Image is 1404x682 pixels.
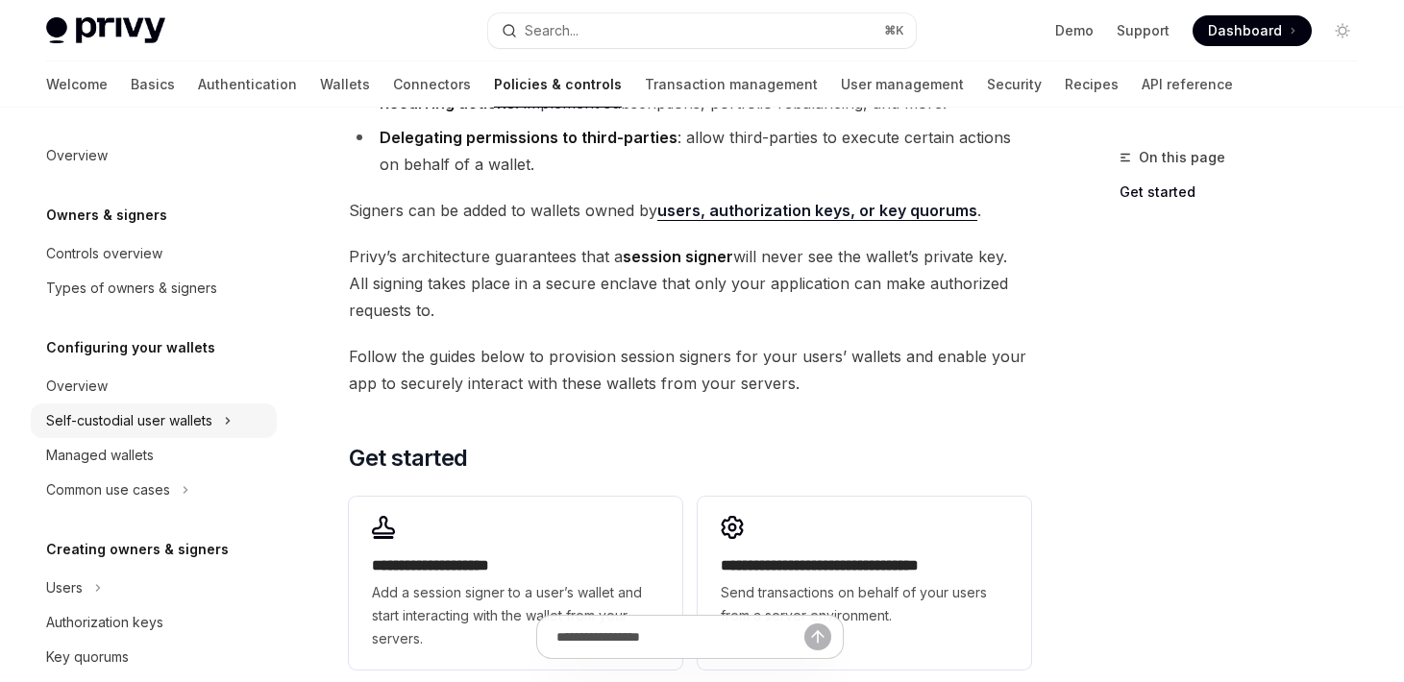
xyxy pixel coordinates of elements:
[31,605,277,640] a: Authorization keys
[349,497,682,670] a: **** **** **** *****Add a session signer to a user’s wallet and start interacting with the wallet...
[721,581,1008,627] span: Send transactions on behalf of your users from a server environment.
[31,473,277,507] button: Toggle Common use cases section
[131,61,175,108] a: Basics
[1193,15,1312,46] a: Dashboard
[380,128,677,147] strong: Delegating permissions to third-parties
[841,61,964,108] a: User management
[46,538,229,561] h5: Creating owners & signers
[31,271,277,305] a: Types of owners & signers
[46,409,212,432] div: Self-custodial user wallets
[525,19,579,42] div: Search...
[46,242,162,265] div: Controls overview
[31,571,277,605] button: Toggle Users section
[349,443,467,474] span: Get started
[804,623,831,650] button: Send message
[31,138,277,173] a: Overview
[31,369,277,403] a: Overview
[46,611,163,634] div: Authorization keys
[488,13,915,48] button: Open search
[349,124,1031,178] li: : allow third-parties to execute certain actions on behalf of a wallet.
[1055,21,1094,40] a: Demo
[494,61,622,108] a: Policies & controls
[31,236,277,271] a: Controls overview
[46,576,83,599] div: Users
[1120,177,1373,207] a: Get started
[46,61,108,108] a: Welcome
[31,640,277,674] a: Key quorums
[1139,146,1225,169] span: On this page
[46,645,129,669] div: Key quorums
[46,17,165,44] img: light logo
[1327,15,1358,46] button: Toggle dark mode
[1065,61,1119,108] a: Recipes
[556,616,804,658] input: Ask a question...
[1142,61,1233,108] a: API reference
[46,144,108,167] div: Overview
[46,444,154,467] div: Managed wallets
[372,581,659,650] span: Add a session signer to a user’s wallet and start interacting with the wallet from your servers.
[657,201,977,221] a: users, authorization keys, or key quorums
[349,243,1031,324] span: Privy’s architecture guarantees that a will never see the wallet’s private key. All signing takes...
[31,438,277,473] a: Managed wallets
[349,197,1031,224] span: Signers can be added to wallets owned by .
[46,478,170,501] div: Common use cases
[198,61,297,108] a: Authentication
[1208,21,1282,40] span: Dashboard
[884,23,904,38] span: ⌘ K
[320,61,370,108] a: Wallets
[46,336,215,359] h5: Configuring your wallets
[1117,21,1170,40] a: Support
[393,61,471,108] a: Connectors
[645,61,818,108] a: Transaction management
[46,204,167,227] h5: Owners & signers
[349,343,1031,397] span: Follow the guides below to provision session signers for your users’ wallets and enable your app ...
[31,403,277,438] button: Toggle Self-custodial user wallets section
[987,61,1042,108] a: Security
[46,277,217,300] div: Types of owners & signers
[623,247,733,266] strong: session signer
[46,375,108,398] div: Overview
